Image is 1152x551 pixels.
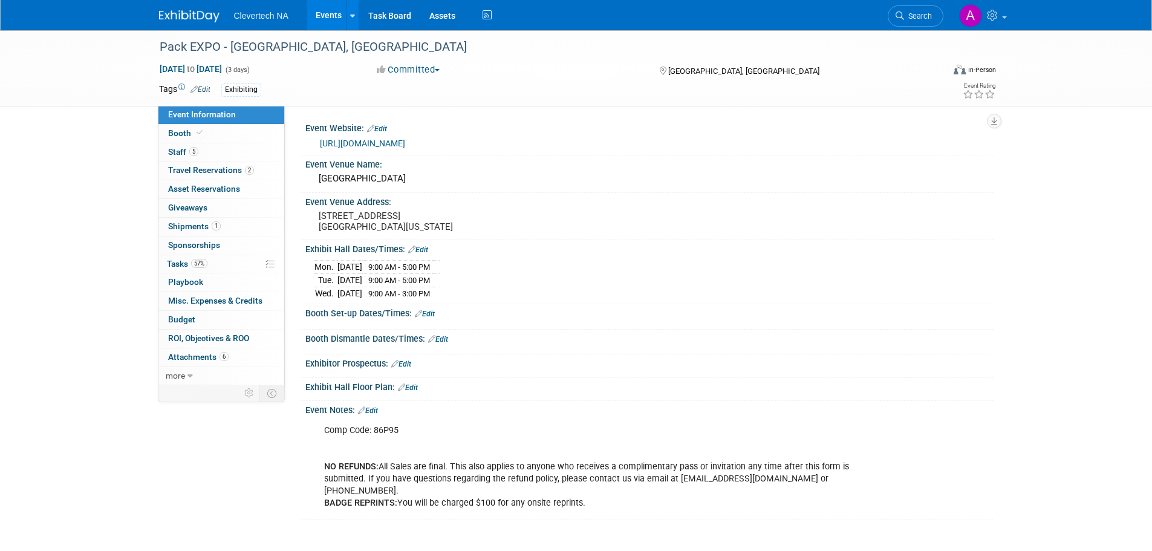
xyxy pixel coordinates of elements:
a: Edit [408,246,428,254]
img: Format-Inperson.png [954,65,966,74]
a: Edit [367,125,387,133]
span: Sponsorships [168,240,220,250]
a: Edit [358,406,378,415]
a: Shipments1 [158,218,284,236]
a: Sponsorships [158,236,284,255]
img: Adnelys Hernandez [959,4,982,27]
a: Travel Reservations2 [158,161,284,180]
td: Personalize Event Tab Strip [239,385,260,401]
span: Booth [168,128,205,138]
span: [GEOGRAPHIC_DATA], [GEOGRAPHIC_DATA] [668,67,819,76]
a: Staff5 [158,143,284,161]
span: Budget [168,315,195,324]
div: Pack EXPO - [GEOGRAPHIC_DATA], [GEOGRAPHIC_DATA] [155,36,925,58]
td: [DATE] [337,261,362,274]
button: Committed [373,64,444,76]
span: Shipments [168,221,221,231]
a: Event Information [158,106,284,124]
span: 1 [212,221,221,230]
span: Attachments [168,352,229,362]
div: Booth Dismantle Dates/Times: [305,330,994,345]
span: Tasks [167,259,207,269]
b: NO REFUNDS: [324,461,379,472]
div: Exhibit Hall Dates/Times: [305,240,994,256]
a: Booth [158,125,284,143]
a: Asset Reservations [158,180,284,198]
div: Event Venue Address: [305,193,994,208]
span: Asset Reservations [168,184,240,194]
a: Edit [190,85,210,94]
span: Playbook [168,277,203,287]
a: Attachments6 [158,348,284,367]
span: Event Information [168,109,236,119]
a: Edit [391,360,411,368]
div: Exhibiting [221,83,261,96]
td: [DATE] [337,287,362,299]
a: Misc. Expenses & Credits [158,292,284,310]
a: Giveaways [158,199,284,217]
span: 9:00 AM - 5:00 PM [368,262,430,272]
span: 9:00 AM - 5:00 PM [368,276,430,285]
a: Edit [415,310,435,318]
span: more [166,371,185,380]
span: Giveaways [168,203,207,212]
span: [DATE] [DATE] [159,64,223,74]
span: ROI, Objectives & ROO [168,333,249,343]
span: (3 days) [224,66,250,74]
b: BADGE REPRINTS: [324,498,397,508]
div: Booth Set-up Dates/Times: [305,304,994,320]
span: 2 [245,166,254,175]
td: Tags [159,83,210,97]
td: [DATE] [337,274,362,287]
span: Staff [168,147,198,157]
td: Mon. [314,261,337,274]
a: more [158,367,284,385]
a: Edit [398,383,418,392]
div: Exhibitor Prospectus: [305,354,994,370]
td: Tue. [314,274,337,287]
a: Playbook [158,273,284,292]
div: Event Rating [963,83,995,89]
div: Event Venue Name: [305,155,994,171]
div: Event Website: [305,119,994,135]
span: 5 [189,147,198,156]
img: ExhibitDay [159,10,220,22]
span: 6 [220,352,229,361]
span: 57% [191,259,207,268]
div: Event Notes: [305,401,994,417]
i: Booth reservation complete [197,129,203,136]
span: Clevertech NA [234,11,288,21]
span: Travel Reservations [168,165,254,175]
a: Budget [158,311,284,329]
span: to [185,64,197,74]
div: Exhibit Hall Floor Plan: [305,378,994,394]
div: In-Person [968,65,996,74]
a: Edit [428,335,448,344]
a: ROI, Objectives & ROO [158,330,284,348]
div: [GEOGRAPHIC_DATA] [314,169,984,188]
a: Search [888,5,943,27]
div: Comp Code: 86P95 All Sales are final. This also applies to anyone who receives a complimentary pa... [316,419,861,516]
div: Event Format [872,63,997,81]
a: [URL][DOMAIN_NAME] [320,139,405,148]
td: Wed. [314,287,337,299]
pre: [STREET_ADDRESS] [GEOGRAPHIC_DATA][US_STATE] [319,210,579,232]
span: Search [904,11,932,21]
td: Toggle Event Tabs [259,385,284,401]
span: 9:00 AM - 3:00 PM [368,289,430,298]
span: Misc. Expenses & Credits [168,296,262,305]
a: Tasks57% [158,255,284,273]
